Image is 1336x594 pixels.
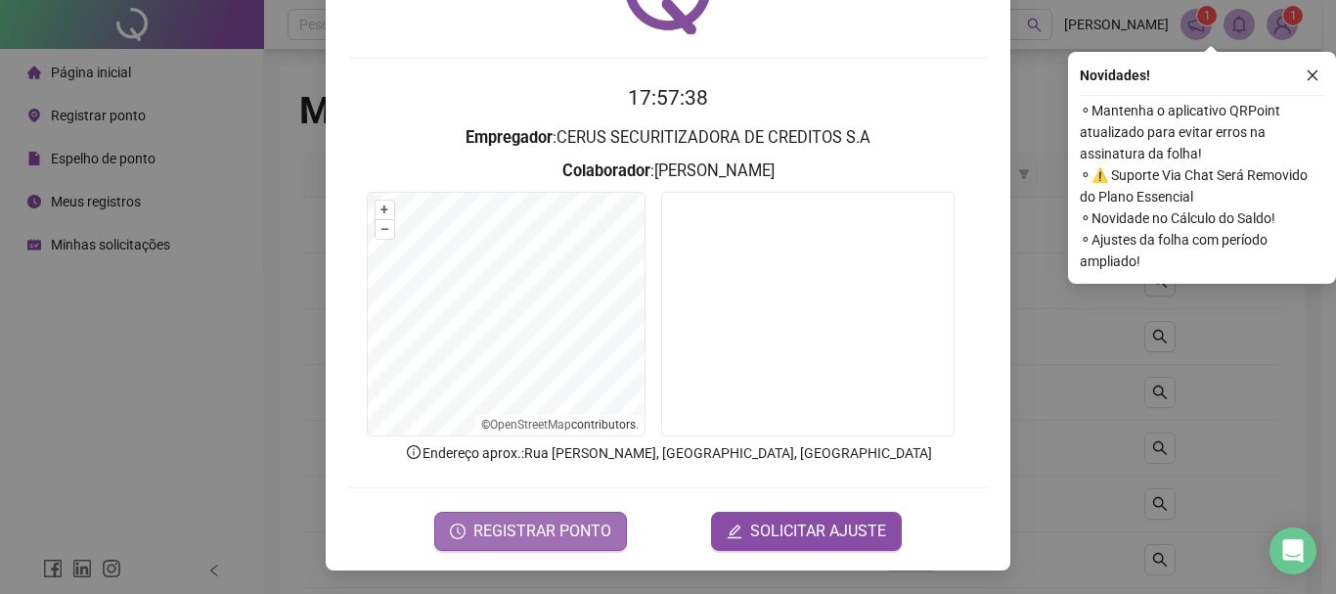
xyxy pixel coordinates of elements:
strong: Empregador [466,128,553,147]
div: Open Intercom Messenger [1269,527,1316,574]
span: ⚬ Novidade no Cálculo do Saldo! [1080,207,1324,229]
button: + [376,201,394,219]
span: edit [727,524,742,539]
span: Novidades ! [1080,65,1150,86]
span: SOLICITAR AJUSTE [750,520,886,543]
li: © contributors. [481,418,639,432]
h3: : CERUS SECURITIZADORA DE CREDITOS S.A [349,125,987,151]
strong: Colaborador [562,161,650,180]
button: editSOLICITAR AJUSTE [711,512,902,551]
span: REGISTRAR PONTO [473,520,611,543]
time: 17:57:38 [628,86,708,110]
span: clock-circle [450,524,466,539]
span: ⚬ ⚠️ Suporte Via Chat Será Removido do Plano Essencial [1080,164,1324,207]
button: REGISTRAR PONTO [434,512,627,551]
h3: : [PERSON_NAME] [349,159,987,184]
span: ⚬ Ajustes da folha com período ampliado! [1080,229,1324,272]
button: – [376,220,394,239]
a: OpenStreetMap [490,418,571,432]
span: info-circle [405,443,423,461]
span: close [1306,69,1319,82]
p: Endereço aprox. : Rua [PERSON_NAME], [GEOGRAPHIC_DATA], [GEOGRAPHIC_DATA] [349,442,987,464]
span: ⚬ Mantenha o aplicativo QRPoint atualizado para evitar erros na assinatura da folha! [1080,100,1324,164]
